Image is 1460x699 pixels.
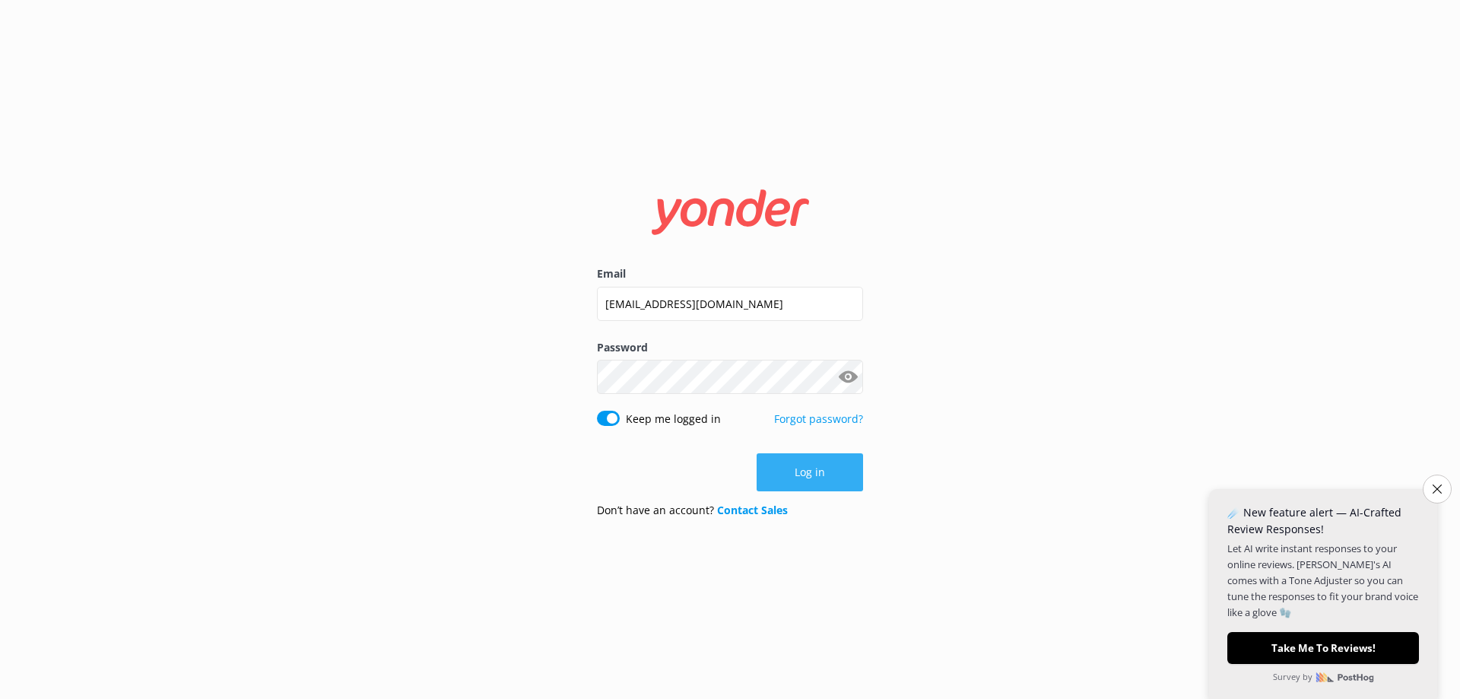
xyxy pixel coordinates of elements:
[597,287,863,321] input: user@emailaddress.com
[833,362,863,392] button: Show password
[626,411,721,427] label: Keep me logged in
[717,503,788,517] a: Contact Sales
[757,453,863,491] button: Log in
[597,339,863,356] label: Password
[597,502,788,519] p: Don’t have an account?
[597,265,863,282] label: Email
[774,411,863,426] a: Forgot password?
